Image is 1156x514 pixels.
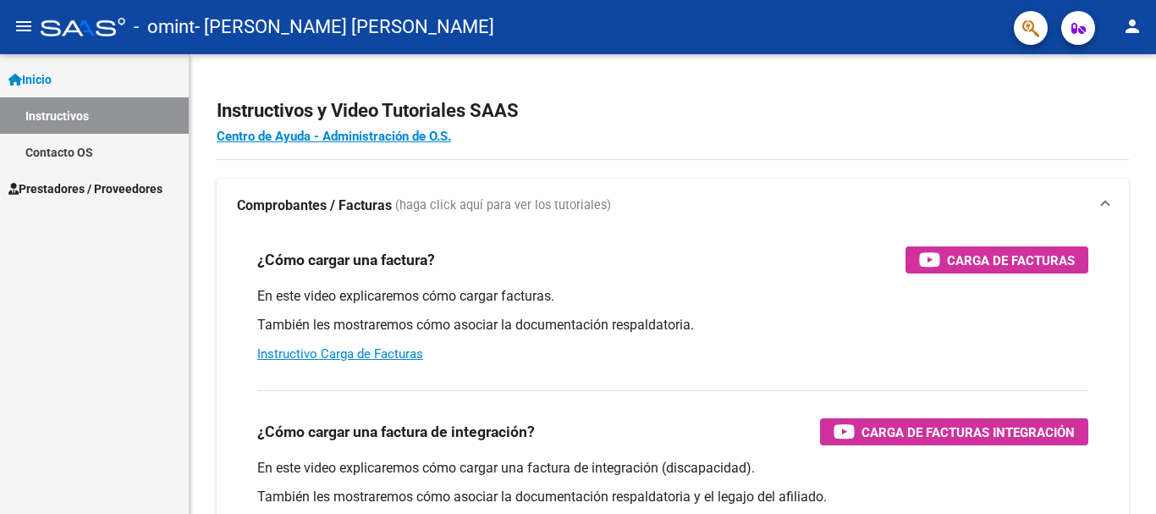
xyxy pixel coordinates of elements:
[257,459,1088,478] p: En este video explicaremos cómo cargar una factura de integración (discapacidad).
[947,250,1075,271] span: Carga de Facturas
[257,346,423,362] a: Instructivo Carga de Facturas
[906,246,1088,274] button: Carga de Facturas
[1122,16,1142,36] mat-icon: person
[217,129,451,144] a: Centro de Ayuda - Administración de O.S.
[14,16,34,36] mat-icon: menu
[861,422,1075,443] span: Carga de Facturas Integración
[237,196,392,215] strong: Comprobantes / Facturas
[8,180,162,198] span: Prestadores / Proveedores
[820,418,1088,445] button: Carga de Facturas Integración
[395,196,611,215] span: (haga click aquí para ver los tutoriales)
[217,179,1129,233] mat-expansion-panel-header: Comprobantes / Facturas (haga click aquí para ver los tutoriales)
[257,316,1088,334] p: También les mostraremos cómo asociar la documentación respaldatoria.
[195,8,494,46] span: - [PERSON_NAME] [PERSON_NAME]
[257,488,1088,506] p: También les mostraremos cómo asociar la documentación respaldatoria y el legajo del afiliado.
[8,70,52,89] span: Inicio
[134,8,195,46] span: - omint
[257,287,1088,306] p: En este video explicaremos cómo cargar facturas.
[1098,456,1139,497] iframe: Intercom live chat
[257,420,535,444] h3: ¿Cómo cargar una factura de integración?
[257,248,435,272] h3: ¿Cómo cargar una factura?
[217,95,1129,127] h2: Instructivos y Video Tutoriales SAAS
